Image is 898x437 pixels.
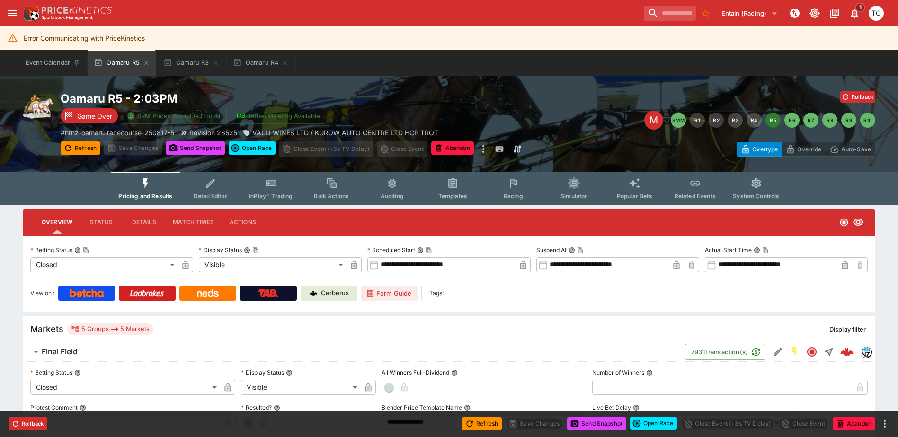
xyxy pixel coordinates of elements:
[824,322,871,337] button: Display filter
[716,6,783,21] button: Select Tenant
[833,417,875,430] button: Abandon
[197,289,218,297] img: Neds
[737,142,782,157] button: Overtype
[9,417,47,430] button: Rollback
[118,192,172,200] span: Pricing and Results
[158,50,225,76] button: Oamaru R3
[194,192,227,200] span: Detail Editor
[803,113,818,128] button: R7
[70,289,104,297] img: Betcha
[30,286,54,301] label: View on :
[630,417,677,430] button: Open Race
[451,369,458,376] button: All Winners Full-Dividend
[560,192,587,200] span: Simulator
[536,246,567,254] p: Suspend At
[21,4,40,23] img: PriceKinetics Logo
[841,144,871,154] p: Auto-Save
[20,50,86,76] button: Event Calendar
[569,247,575,253] button: Suspend AtCopy To Clipboard
[478,141,489,157] button: more
[733,192,779,200] span: System Controls
[431,141,474,155] button: Abandon
[231,108,326,124] button: Jetbet Meeting Available
[30,257,178,272] div: Closed
[382,368,449,376] p: All Winners Full-Dividend
[504,192,523,200] span: Racing
[840,345,854,358] div: 79a3fc31-30af-4aa6-8392-aaf0ea5be695
[189,128,237,138] p: Revision 26525
[286,369,293,376] button: Display Status
[671,113,875,128] nav: pagination navigation
[846,5,863,22] button: Notifications
[841,113,856,128] button: R9
[737,142,875,157] div: Start From
[429,286,444,301] label: Tags:
[314,192,349,200] span: Bulk Actions
[4,5,21,22] button: open drawer
[426,247,432,253] button: Copy To Clipboard
[30,323,63,334] h5: Markets
[236,111,245,121] img: jetbet-logo.svg
[839,218,849,227] svg: Closed
[310,289,317,297] img: Cerberus
[381,192,404,200] span: Auditing
[301,286,357,301] a: Cerberus
[675,192,716,200] span: Related Events
[42,347,78,357] h6: Final Field
[123,211,165,234] button: Details
[30,403,78,411] p: Protest Comment
[464,404,471,411] button: Blender Price Template Name
[806,346,818,358] svg: Closed
[853,217,864,228] svg: Visible
[30,368,72,376] p: Betting Status
[826,142,875,157] button: Auto-Save
[24,29,145,47] div: Error Communicating with PriceKinetics
[241,403,272,411] p: Resulted?
[705,246,752,254] p: Actual Start Time
[567,417,626,430] button: Send Snapshot
[431,143,474,152] span: Mark an event as closed and abandoned.
[646,369,653,376] button: Number of Winners
[274,404,280,411] button: Resulted?
[229,141,276,155] div: split button
[577,247,584,253] button: Copy To Clipboard
[617,192,652,200] span: Popular Bets
[633,404,640,411] button: Live Bet Delay
[784,113,800,128] button: R6
[417,247,424,253] button: Scheduled StartCopy To Clipboard
[88,50,156,76] button: Oamaru R5
[671,113,686,128] button: SMM
[361,286,418,301] a: Form Guide
[855,3,865,12] span: 1
[709,113,724,128] button: R2
[869,6,884,21] div: Thomas OConnor
[462,417,502,430] button: Refresh
[61,141,100,155] button: Refresh
[630,417,677,430] div: split button
[222,211,264,234] button: Actions
[30,246,72,254] p: Betting Status
[122,108,227,124] button: SRM Prices Available (Top4)
[23,342,685,361] button: Final Field
[252,247,259,253] button: Copy To Clipboard
[258,289,278,297] img: TabNZ
[61,91,468,106] h2: Copy To Clipboard
[199,257,347,272] div: Visible
[83,247,89,253] button: Copy To Clipboard
[840,91,875,103] button: Rollback
[822,113,837,128] button: R8
[229,141,276,155] button: Open Race
[74,369,81,376] button: Betting Status
[765,113,781,128] button: R5
[249,192,293,200] span: InPlay™ Trading
[806,5,823,22] button: Toggle light/dark mode
[644,6,696,21] input: search
[820,343,837,360] button: Straight
[321,288,349,298] p: Cerberus
[747,113,762,128] button: R4
[762,247,769,253] button: Copy To Clipboard
[837,342,856,361] a: 79a3fc31-30af-4aa6-8392-aaf0ea5be695
[23,91,53,122] img: harness_racing.png
[61,128,174,138] p: Copy To Clipboard
[782,142,826,157] button: Override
